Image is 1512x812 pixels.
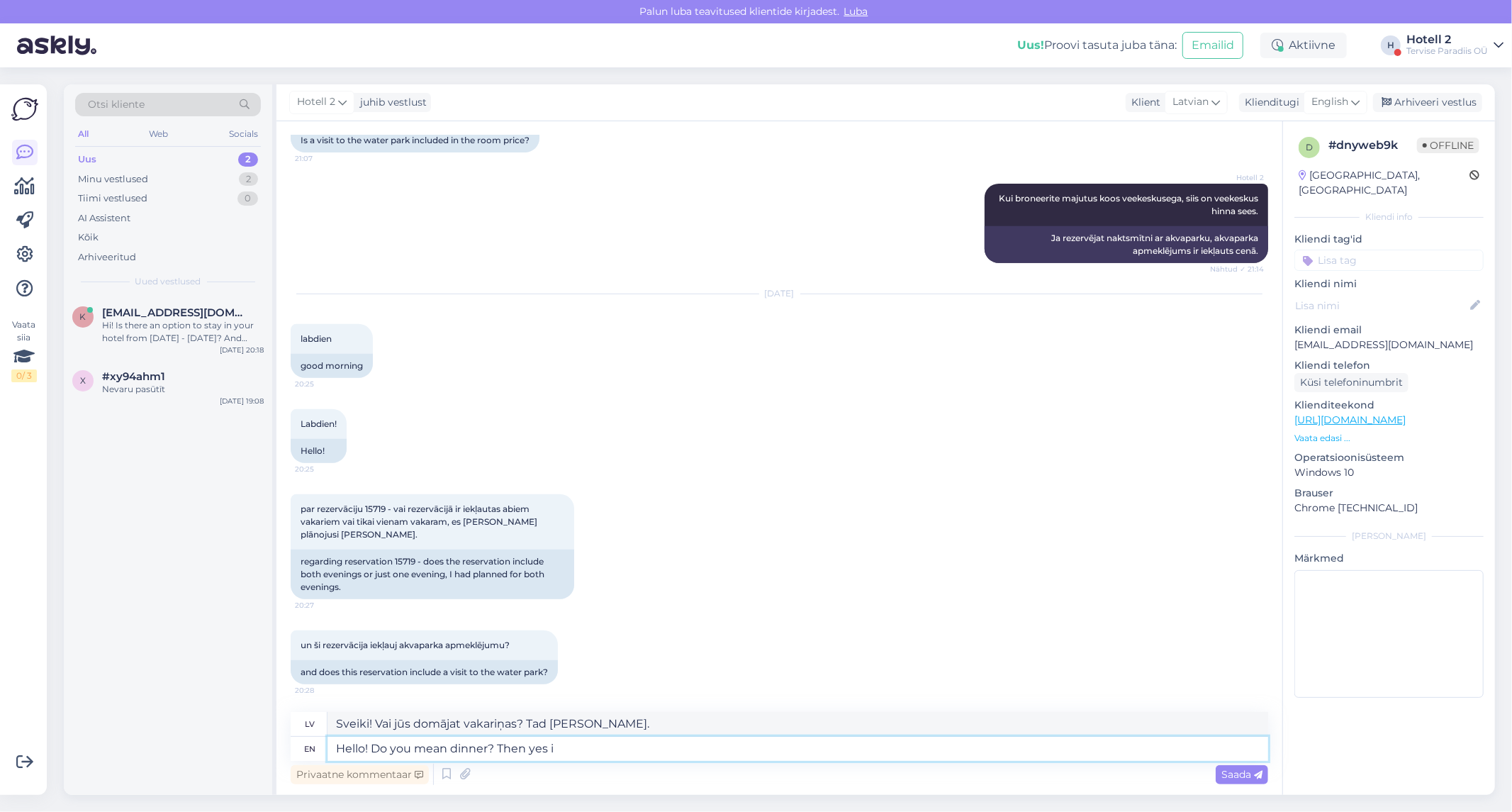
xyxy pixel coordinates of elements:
span: Hotell 2 [1211,172,1264,183]
div: [DATE] 20:18 [220,345,264,355]
button: Emailid [1182,32,1243,59]
div: good morning [291,354,373,378]
div: Aktiivne [1260,33,1347,58]
div: Minu vestlused [78,172,148,187]
div: juhib vestlust [354,95,427,110]
span: Nähtud ✓ 21:14 [1210,264,1264,274]
div: lv [306,712,315,736]
div: Tervise Paradiis OÜ [1406,45,1488,57]
span: k [80,311,86,322]
p: Kliendi tag'id [1294,232,1484,247]
div: regarding reservation 15719 - does the reservation include both evenings or just one evening, I h... [291,550,574,599]
p: Kliendi telefon [1294,358,1484,373]
div: [PERSON_NAME] [1294,530,1484,543]
div: H [1381,35,1401,55]
span: x [80,375,86,386]
div: Vaata siia [11,318,37,382]
span: 20:25 [295,464,348,474]
div: Arhiveeritud [78,250,136,265]
img: Askly Logo [11,96,38,123]
span: Otsi kliente [88,97,145,112]
div: Klient [1126,95,1160,110]
p: Windows 10 [1294,465,1484,480]
span: k.stromane@gmail.com [102,306,250,319]
textarea: Sveiki! Vai jūs domājat vakariņas? Tad [PERSON_NAME]. [327,712,1268,736]
div: Privaatne kommentaar [291,765,429,784]
div: Hi! Is there an option to stay in your hotel from [DATE] - [DATE]? And what would be the price? 2... [102,319,264,345]
p: Operatsioonisüsteem [1294,450,1484,465]
div: and does this reservation include a visit to the water park? [291,660,558,684]
div: Web [147,125,172,143]
p: Vaata edasi ... [1294,432,1484,445]
p: Brauser [1294,486,1484,501]
div: Hotell 2 [1406,34,1488,45]
div: All [75,125,91,143]
span: Labdien! [301,418,337,429]
div: [DATE] [291,287,1268,300]
p: Kliendi email [1294,323,1484,338]
div: Nevaru pasūtīt [102,383,264,396]
span: Luba [840,5,873,18]
span: Saada [1221,768,1262,781]
div: Kliendi info [1294,211,1484,223]
span: par rezervāciju 15719 - vai rezervācijā ir iekļautas abiem vakariem vai tikai vienam vakaram, es ... [301,504,539,540]
a: [URL][DOMAIN_NAME] [1294,413,1406,426]
div: Hello! [291,439,347,463]
div: 0 / 3 [11,369,37,382]
span: 21:07 [295,153,348,164]
div: Socials [226,125,261,143]
div: Uus [78,152,96,167]
div: AI Assistent [78,211,130,226]
div: [GEOGRAPHIC_DATA], [GEOGRAPHIC_DATA] [1299,168,1469,198]
div: Kõik [78,230,99,245]
p: Kliendi nimi [1294,277,1484,291]
p: Märkmed [1294,551,1484,566]
div: Tiimi vestlused [78,191,147,206]
div: en [305,737,316,761]
span: Hotell 2 [297,94,335,110]
input: Lisa nimi [1295,298,1467,313]
span: English [1311,94,1348,110]
div: Küsi telefoninumbrit [1294,373,1409,392]
div: Klienditugi [1239,95,1299,110]
span: 20:28 [295,685,348,696]
div: 0 [237,191,258,206]
b: Uus! [1017,38,1044,52]
p: Klienditeekond [1294,398,1484,413]
div: [DATE] 19:08 [220,396,264,406]
p: [EMAIL_ADDRESS][DOMAIN_NAME] [1294,338,1484,352]
span: Kui broneerite majutus koos veekeskusega, siis on veekeskus hinna sees. [999,193,1260,216]
div: Proovi tasuta juba täna: [1017,37,1177,54]
div: # dnyweb9k [1328,137,1417,154]
span: labdien [301,333,332,344]
span: un ši rezervācija iekļauj akvaparka apmeklējumu? [301,640,510,650]
a: Hotell 2Tervise Paradiis OÜ [1406,34,1503,57]
span: d [1306,142,1313,152]
span: #xy94ahm1 [102,370,165,383]
span: 20:25 [295,379,348,389]
div: Ja rezervējat naktsmītni ar akvaparku, akvaparka apmeklējums ir iekļauts cenā. [985,226,1268,263]
div: 2 [239,172,258,187]
div: Arhiveeri vestlus [1373,93,1482,112]
div: 2 [238,152,258,167]
input: Lisa tag [1294,250,1484,271]
span: Offline [1417,138,1479,153]
p: Chrome [TECHNICAL_ID] [1294,501,1484,516]
div: Is a visit to the water park included in the room price? [291,128,539,152]
span: Uued vestlused [135,275,201,288]
span: Latvian [1172,94,1209,110]
textarea: Hello! Do you mean dinner? Then yes i [327,737,1268,761]
span: 20:27 [295,600,348,611]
